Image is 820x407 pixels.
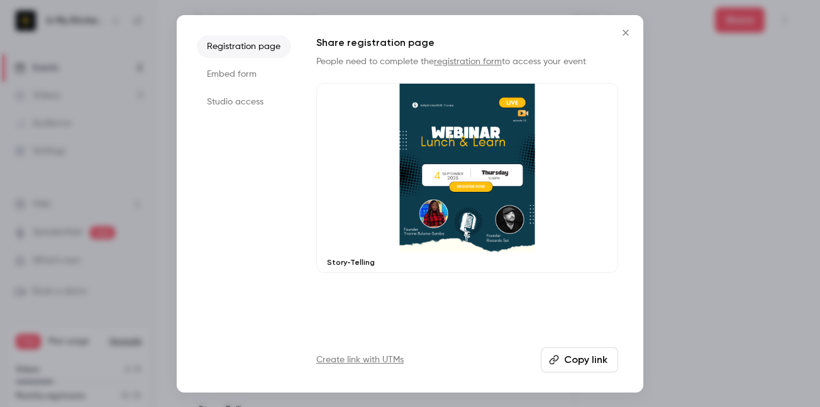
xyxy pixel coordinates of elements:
button: Close [613,20,638,45]
a: Create link with UTMs [316,354,404,366]
h1: Share registration page [316,35,618,50]
li: Studio access [197,91,291,113]
button: Copy link [541,347,618,372]
a: registration form [434,57,502,66]
p: People need to complete the to access your event [316,55,618,68]
li: Registration page [197,35,291,58]
p: Story-Telling [327,257,607,267]
li: Embed form [197,63,291,86]
a: Story-Telling [316,83,618,274]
